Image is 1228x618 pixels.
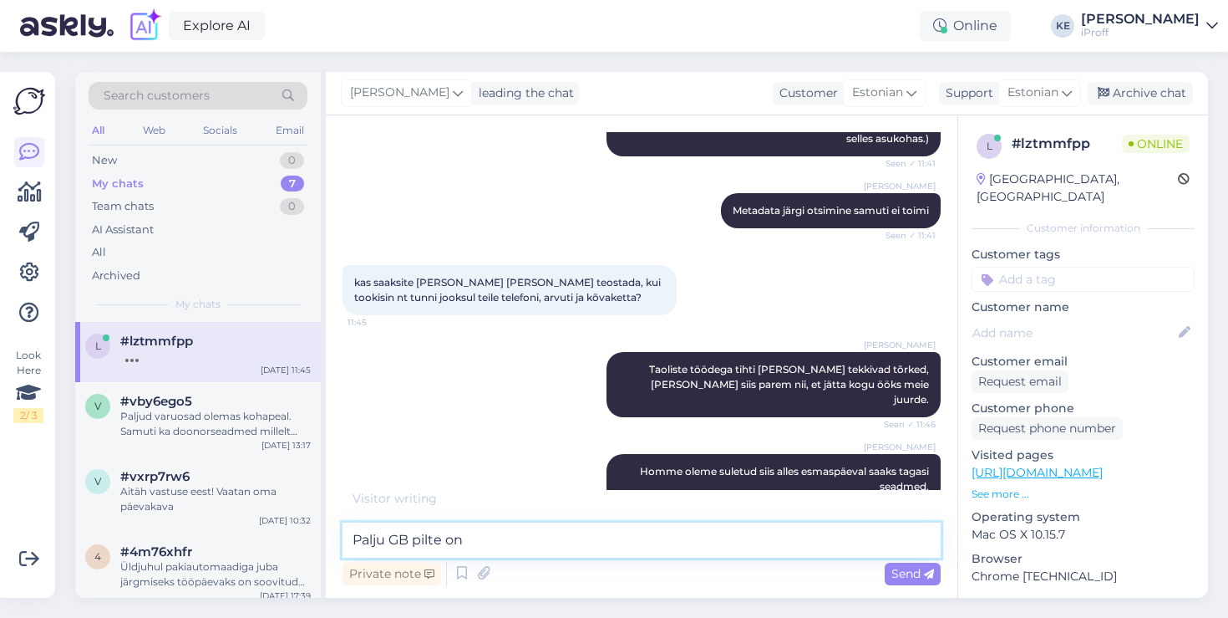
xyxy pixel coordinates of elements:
[864,180,936,192] span: [PERSON_NAME]
[120,394,192,409] span: #vby6ego5
[261,364,311,376] div: [DATE] 11:45
[1081,26,1200,39] div: iProff
[864,441,936,453] span: [PERSON_NAME]
[864,339,936,351] span: [PERSON_NAME]
[169,12,265,40] a: Explore AI
[281,176,304,192] div: 7
[13,348,43,423] div: Look Here
[94,475,101,488] span: v
[280,198,304,215] div: 0
[260,590,311,602] div: [DATE] 17:39
[89,120,108,141] div: All
[733,204,929,217] span: Metadata järgi otsimine samuti ei toimi
[972,353,1195,370] p: Customer email
[343,563,441,585] div: Private note
[261,439,311,452] div: [DATE] 13:17
[891,566,934,581] span: Send
[343,490,941,508] div: Visitor writing
[873,418,936,431] span: Seen ✓ 11:46
[972,267,1195,292] input: Add a tag
[13,408,43,423] div: 2 / 3
[1012,134,1122,154] div: # lztmmfpp
[92,176,144,192] div: My chats
[972,299,1195,316] p: Customer name
[773,84,838,102] div: Customer
[472,84,574,102] div: leading the chat
[972,246,1195,263] p: Customer tags
[200,120,241,141] div: Socials
[280,152,304,169] div: 0
[1051,14,1074,38] div: KE
[640,465,931,493] span: Homme oleme suletud siis alles esmaspäeval saaks tagasi seadmed.
[104,87,210,105] span: Search customers
[175,297,221,312] span: My chats
[140,120,169,141] div: Web
[987,140,992,152] span: l
[272,120,307,141] div: Email
[972,417,1123,440] div: Request phone number
[127,8,162,43] img: explore-ai
[1122,135,1190,153] span: Online
[92,268,140,284] div: Archived
[977,171,1178,206] div: [GEOGRAPHIC_DATA], [GEOGRAPHIC_DATA]
[259,514,311,527] div: [DATE] 10:32
[972,508,1195,526] p: Operating system
[120,409,311,439] div: Paljud varuosad olemas kohapeal. Samuti ka doonorseadmed millelt vajalikud varuosad [PERSON_NAME].
[120,484,311,514] div: Aitäh vastuse eest! Vaatan oma päevakava
[1088,82,1193,105] div: Archive chat
[873,229,936,242] span: Seen ✓ 11:41
[852,84,903,102] span: Estonian
[972,465,1103,480] a: [URL][DOMAIN_NAME]
[972,550,1195,568] p: Browser
[92,198,154,215] div: Team chats
[95,340,101,352] span: l
[920,11,1011,41] div: Online
[94,550,101,563] span: 4
[972,526,1195,544] p: Mac OS X 10.15.7
[120,544,192,559] span: #4m76xhfr
[649,363,931,406] span: Taoliste töödega tihti [PERSON_NAME] tekkivad tõrked, [PERSON_NAME] siis parem nii, et jätta kogu...
[348,316,410,329] span: 11:45
[972,400,1195,417] p: Customer phone
[350,84,449,102] span: [PERSON_NAME]
[1081,13,1218,39] a: [PERSON_NAME]iProff
[972,370,1068,393] div: Request email
[972,487,1195,502] p: See more ...
[1007,84,1058,102] span: Estonian
[92,244,106,261] div: All
[873,157,936,170] span: Seen ✓ 11:41
[1081,13,1200,26] div: [PERSON_NAME]
[92,222,154,238] div: AI Assistant
[92,152,117,169] div: New
[972,221,1195,236] div: Customer information
[120,469,190,484] span: #vxrp7rw6
[120,559,311,590] div: Üldjuhul pakiautomaadiga juba järgmiseks tööpäevaks on soovitud asukohas need.
[13,85,45,117] img: Askly Logo
[354,276,663,304] span: kas saaksite [PERSON_NAME] [PERSON_NAME] teostada, kui tookisin nt tunni jooksul teile telefoni, ...
[343,523,941,558] textarea: Palju GB pilte on
[972,447,1195,464] p: Visited pages
[120,334,193,349] span: #lztmmfpp
[939,84,993,102] div: Support
[437,491,439,506] span: .
[972,568,1195,585] p: Chrome [TECHNICAL_ID]
[94,400,101,412] span: v
[972,324,1175,342] input: Add name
